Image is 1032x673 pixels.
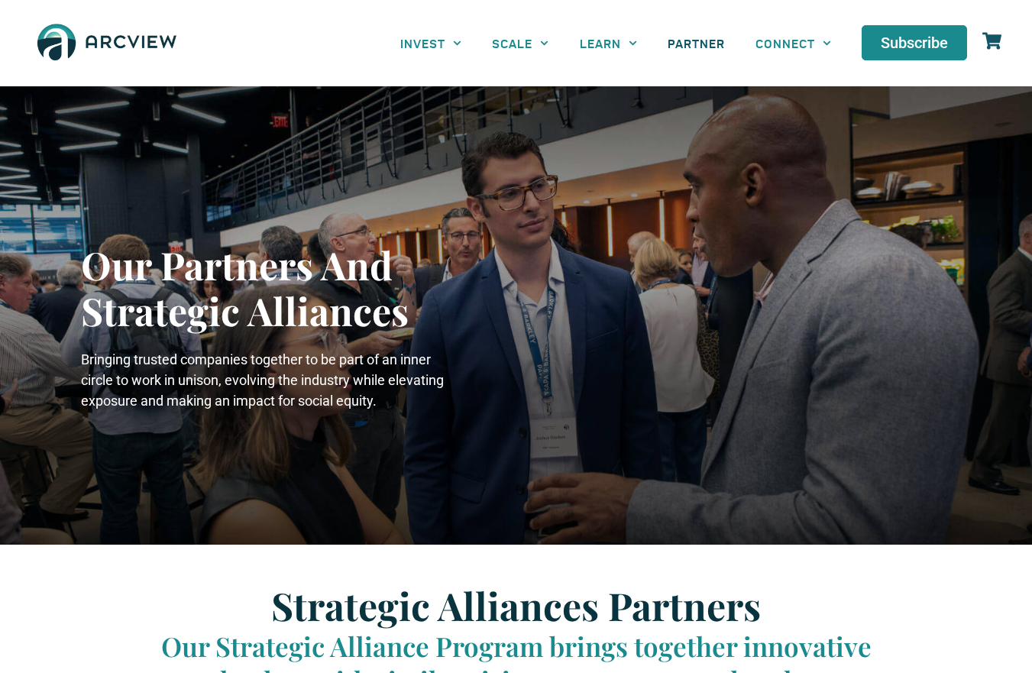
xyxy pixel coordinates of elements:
a: PARTNER [652,26,740,60]
a: INVEST [385,26,477,60]
h1: Our Partners And Strategic Alliances [81,242,448,334]
h2: Strategic Alliances Partners [134,583,898,629]
a: LEARN [565,26,652,60]
span: Subscribe [881,35,948,50]
a: CONNECT [740,26,846,60]
nav: Menu [385,26,846,60]
a: Subscribe [862,25,967,60]
a: SCALE [477,26,564,60]
img: The Arcview Group [31,15,183,71]
p: Bringing trusted companies together to be part of an inner circle to work in unison, evolving the... [81,349,448,411]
